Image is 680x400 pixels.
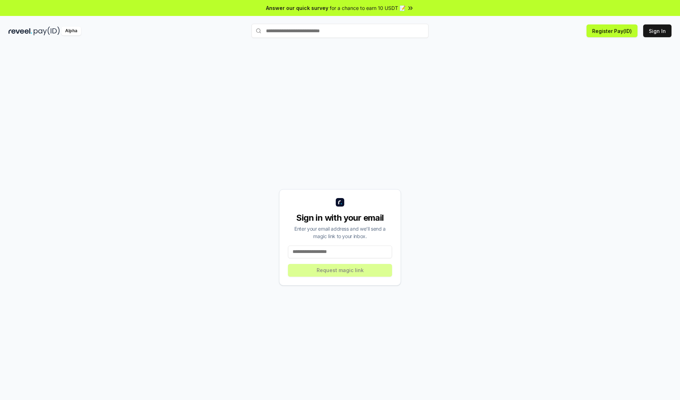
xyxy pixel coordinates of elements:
img: logo_small [336,198,344,207]
div: Enter your email address and we’ll send a magic link to your inbox. [288,225,392,240]
button: Register Pay(ID) [586,24,637,37]
img: pay_id [34,27,60,35]
div: Sign in with your email [288,212,392,224]
button: Sign In [643,24,671,37]
img: reveel_dark [8,27,32,35]
div: Alpha [61,27,81,35]
span: for a chance to earn 10 USDT 📝 [330,4,406,12]
span: Answer our quick survey [266,4,328,12]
